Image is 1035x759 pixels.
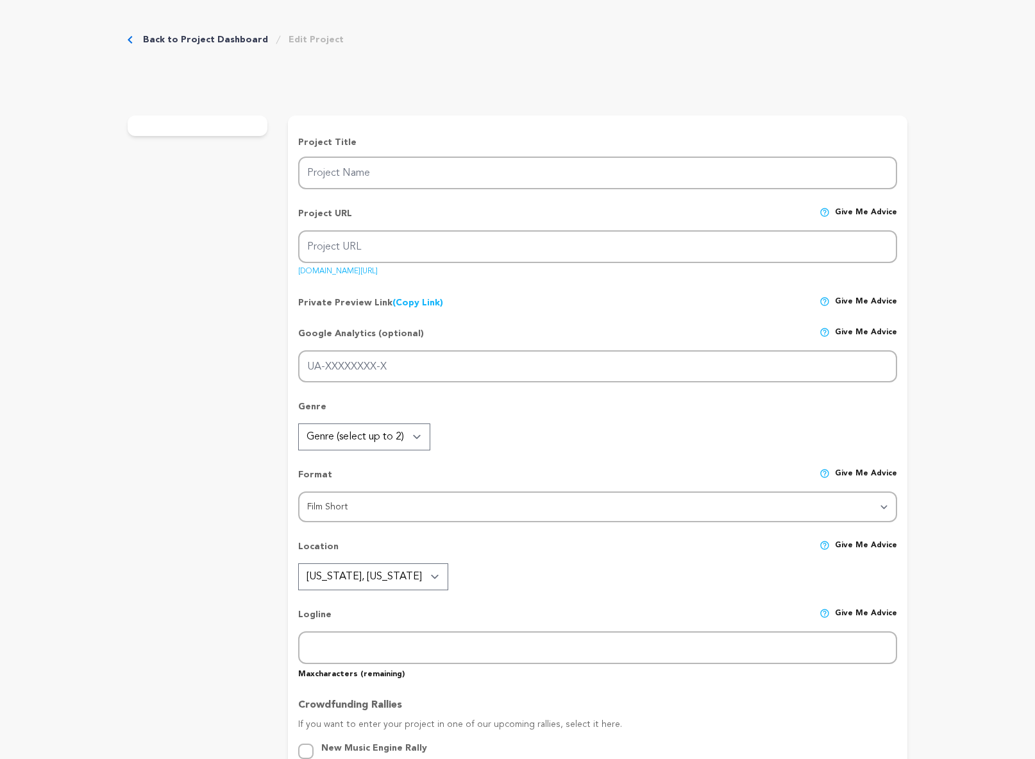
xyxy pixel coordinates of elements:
[835,207,897,230] span: Give me advice
[298,350,897,383] input: UA-XXXXXXXX-X
[289,33,344,46] a: Edit Project
[835,608,897,631] span: Give me advice
[298,697,897,718] p: Crowdfunding Rallies
[820,327,830,337] img: help-circle.svg
[298,157,897,189] input: Project Name
[128,33,344,46] div: Breadcrumb
[820,207,830,217] img: help-circle.svg
[835,468,897,491] span: Give me advice
[298,136,897,149] p: Project Title
[298,207,352,230] p: Project URL
[298,608,332,631] p: Logline
[143,33,268,46] a: Back to Project Dashboard
[298,400,897,423] p: Genre
[820,540,830,550] img: help-circle.svg
[820,608,830,618] img: help-circle.svg
[298,718,897,741] p: If you want to enter your project in one of our upcoming rallies, select it here.
[298,230,897,263] input: Project URL
[835,540,897,563] span: Give me advice
[298,664,897,679] p: Max characters ( remaining)
[298,540,339,563] p: Location
[835,296,897,309] span: Give me advice
[298,262,378,275] a: [DOMAIN_NAME][URL]
[298,296,443,309] p: Private Preview Link
[820,296,830,307] img: help-circle.svg
[321,741,897,756] div: New Music Engine Rally
[835,327,897,350] span: Give me advice
[820,468,830,479] img: help-circle.svg
[298,468,332,491] p: Format
[298,327,424,350] p: Google Analytics (optional)
[392,298,443,307] a: (Copy Link)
